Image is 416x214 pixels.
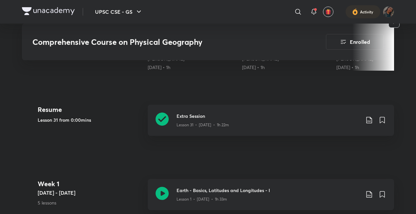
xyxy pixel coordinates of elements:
[38,189,142,197] h5: [DATE] - [DATE]
[148,105,394,144] a: Extra SessionLesson 31 • [DATE] • 1h 22m
[177,113,360,119] h3: Extra Session
[177,187,360,194] h3: Earth - Basics, Latitudes and Longitudes - I
[38,199,142,206] p: 5 lessons
[177,122,229,128] p: Lesson 31 • [DATE] • 1h 22m
[22,7,75,15] img: Company Logo
[177,196,227,202] p: Lesson 1 • [DATE] • 1h 33m
[148,64,237,71] div: 18th Apr • 1h
[38,116,142,123] h5: Lesson 31 from 0:00mins
[242,64,331,71] div: 21st Apr • 1h
[326,34,384,50] button: Enrolled
[325,9,331,15] img: avatar
[38,179,142,189] h4: Week 1
[352,8,358,16] img: activity
[91,5,147,18] button: UPSC CSE - GS
[383,6,394,17] img: deepa rani
[32,37,289,47] h3: Comprehensive Course on Physical Geography
[22,7,75,17] a: Company Logo
[323,7,333,17] button: avatar
[38,105,142,115] h4: Resume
